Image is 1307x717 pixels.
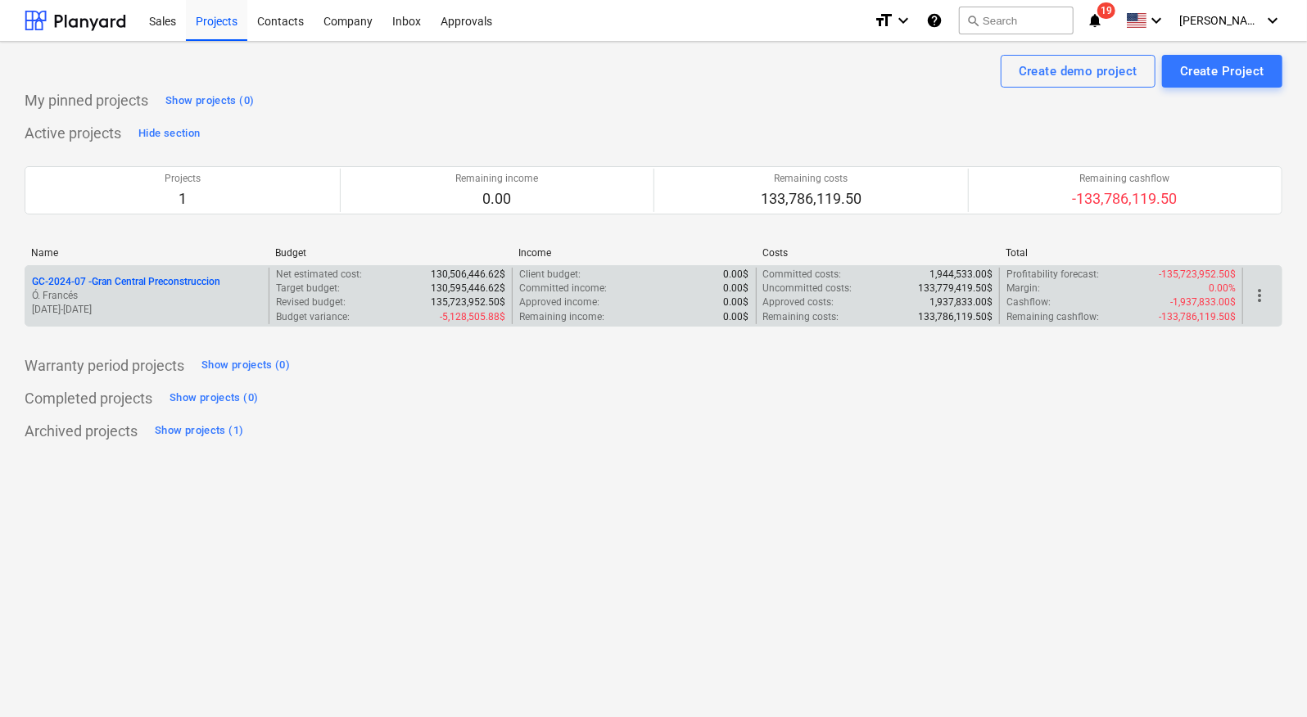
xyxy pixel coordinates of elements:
div: Show projects (0) [170,389,258,408]
button: Create Project [1162,55,1282,88]
p: Completed projects [25,389,152,408]
p: 133,786,119.50$ [918,310,993,324]
div: Name [31,247,262,259]
p: 1,937,833.00$ [929,295,993,309]
p: 135,723,952.50$ [431,295,505,309]
p: Archived projects [25,422,138,441]
iframe: Chat Widget [1225,638,1307,717]
p: 0.00% [1209,282,1236,295]
p: Remaining income [455,172,538,186]
div: Show projects (1) [155,422,243,440]
button: Show projects (0) [165,386,262,412]
p: Budget variance : [276,310,350,324]
p: 0.00$ [724,282,749,295]
button: Show projects (0) [161,88,258,114]
p: 0.00$ [724,310,749,324]
p: Client budget : [519,268,581,282]
p: Warranty period projects [25,356,184,376]
p: Remaining costs : [763,310,839,324]
p: Ó. Francés [32,289,262,303]
p: Remaining income : [519,310,604,324]
p: -1,937,833.00$ [1170,295,1236,309]
div: Show projects (0) [201,356,290,375]
p: -133,786,119.50$ [1159,310,1236,324]
div: Create demo project [1019,61,1137,82]
p: Approved costs : [763,295,834,309]
div: Costs [762,247,993,259]
p: Uncommitted costs : [763,282,852,295]
div: Income [518,247,749,259]
p: 130,506,446.62$ [431,268,505,282]
p: Committed costs : [763,268,842,282]
p: Target budget : [276,282,340,295]
p: -5,128,505.88$ [440,310,505,324]
p: Remaining cashflow [1073,172,1178,186]
p: 130,595,446.62$ [431,282,505,295]
span: more_vert [1250,286,1269,305]
p: 133,786,119.50 [761,189,862,209]
p: 133,779,419.50$ [918,282,993,295]
div: Hide section [138,124,200,143]
div: Widget de chat [1225,638,1307,717]
p: Active projects [25,124,121,143]
p: 0.00$ [724,295,749,309]
p: 0.00$ [724,268,749,282]
p: GC-2024-07 - Gran Central Preconstruccion [32,275,220,289]
button: Create demo project [1001,55,1155,88]
p: Approved income : [519,295,599,309]
p: 0.00 [455,189,538,209]
p: Net estimated cost : [276,268,362,282]
p: Remaining cashflow : [1006,310,1099,324]
p: -135,723,952.50$ [1159,268,1236,282]
p: Cashflow : [1006,295,1051,309]
p: Profitability forecast : [1006,268,1099,282]
p: Committed income : [519,282,607,295]
div: Total [1006,247,1237,259]
button: Show projects (0) [197,353,294,379]
p: Projects [165,172,201,186]
p: [DATE] - [DATE] [32,303,262,317]
div: Budget [275,247,506,259]
p: My pinned projects [25,91,148,110]
p: -133,786,119.50 [1073,189,1178,209]
div: GC-2024-07 -Gran Central PreconstruccionÓ. Francés[DATE]-[DATE] [32,275,262,317]
p: 1,944,533.00$ [929,268,993,282]
p: Remaining costs [761,172,862,186]
p: 1 [165,189,201,209]
div: Show projects (0) [165,92,254,110]
button: Show projects (1) [151,418,247,444]
div: Create Project [1180,61,1264,82]
p: Revised budget : [276,295,346,309]
p: Margin : [1006,282,1040,295]
button: Hide section [134,120,204,147]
